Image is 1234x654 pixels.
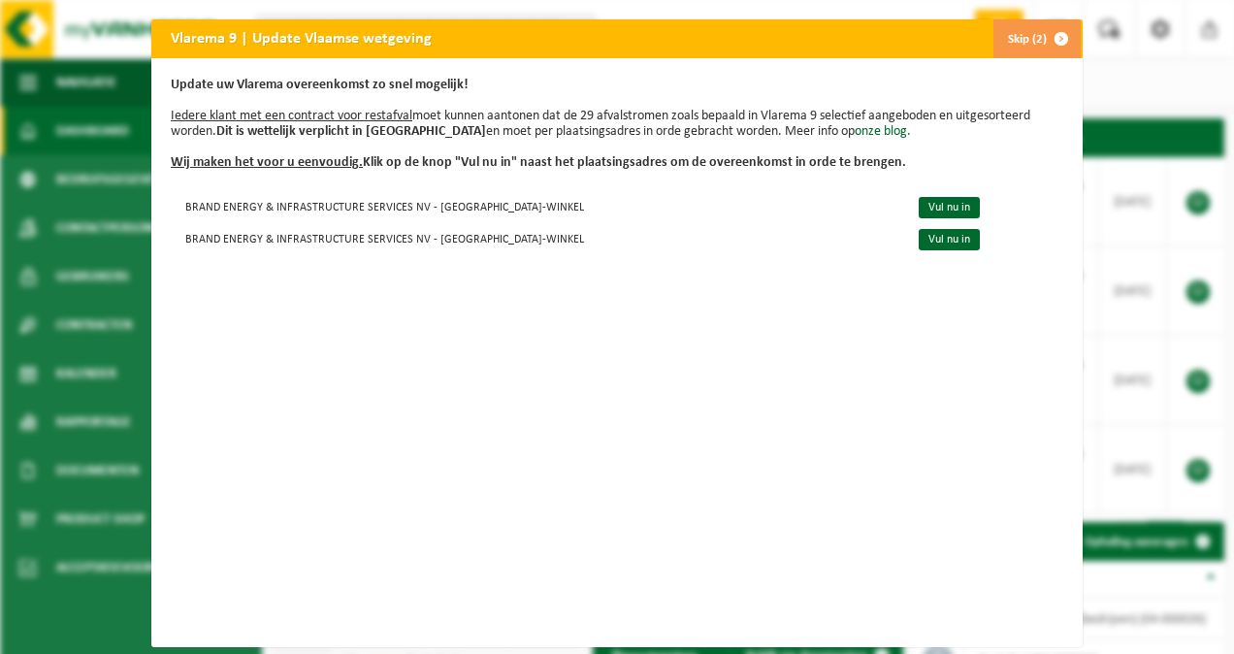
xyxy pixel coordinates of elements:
[151,19,451,56] h2: Vlarema 9 | Update Vlaamse wetgeving
[855,124,911,139] a: onze blog.
[919,197,980,218] a: Vul nu in
[919,229,980,250] a: Vul nu in
[216,124,486,139] b: Dit is wettelijk verplicht in [GEOGRAPHIC_DATA]
[171,109,412,123] u: Iedere klant met een contract voor restafval
[171,78,1063,171] p: moet kunnen aantonen dat de 29 afvalstromen zoals bepaald in Vlarema 9 selectief aangeboden en ui...
[992,19,1081,58] button: Skip (2)
[171,78,469,92] b: Update uw Vlarema overeenkomst zo snel mogelijk!
[171,155,363,170] u: Wij maken het voor u eenvoudig.
[171,222,902,254] td: BRAND ENERGY & INFRASTRUCTURE SERVICES NV - [GEOGRAPHIC_DATA]-WINKEL
[171,190,902,222] td: BRAND ENERGY & INFRASTRUCTURE SERVICES NV - [GEOGRAPHIC_DATA]-WINKEL
[171,155,906,170] b: Klik op de knop "Vul nu in" naast het plaatsingsadres om de overeenkomst in orde te brengen.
